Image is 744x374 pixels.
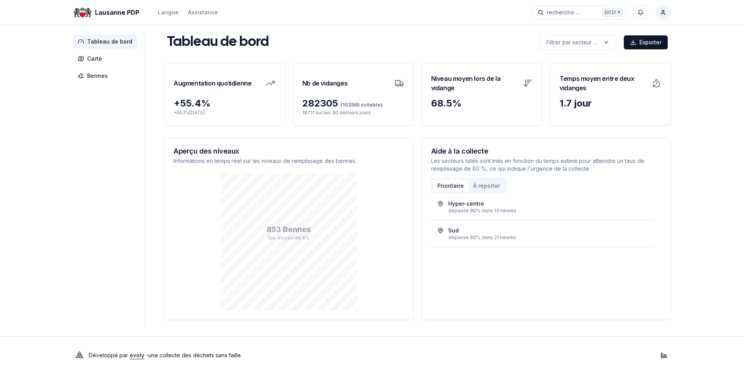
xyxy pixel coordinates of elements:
[87,55,102,63] span: Carte
[302,110,404,116] p: 18711 sur les 30 derniers jours
[437,227,647,241] a: Suddépasse 80% dans 21 heures
[87,72,108,80] span: Bennes
[532,5,626,19] button: recherche ...Ctrl+K
[188,8,218,17] a: Assistance
[448,234,647,241] div: dépasse 80% dans 21 heures
[73,349,86,362] img: Evoly Logo
[73,69,140,83] a: Bennes
[73,3,92,22] img: Lausanne PDP Logo
[302,72,347,94] h3: Nb de vidanges
[89,350,242,361] p: Développé par - une collecte des déchets sans faille .
[158,8,179,17] button: Langue
[560,97,661,110] div: 1.7 jour
[302,97,404,110] div: 282305
[73,52,140,66] a: Carte
[167,35,269,50] h1: Tableau de bord
[431,157,662,173] p: Les secteurs listés sont triés en fonction du temps estimé pour atteindre un taux de remplissage ...
[433,180,469,192] button: Prioritaire
[174,97,275,110] div: + 55.4 %
[158,9,179,16] div: Langue
[624,35,668,49] button: Exporter
[547,9,581,16] span: recherche ...
[546,38,597,46] p: Filtrer par secteur ...
[338,102,383,108] span: (103365 évitable)
[95,8,139,17] span: Lausanne PDP
[540,35,616,50] button: label
[174,148,404,155] h3: Aperçu des niveaux
[448,208,647,214] div: dépasse 80% dans 13 heures
[437,200,647,214] a: Hyper-centredépasse 80% dans 13 heures
[431,97,533,110] div: 68.5 %
[174,110,275,116] p: + 55.1 % [DATE]
[448,227,459,234] div: Sud
[87,38,132,45] span: Tableau de bord
[560,72,647,94] h3: Temps moyen entre deux vidanges
[469,180,505,192] button: À reporter
[431,72,519,94] h3: Niveau moyen lors de la vidange
[174,72,251,94] h3: Augmentation quotidienne
[73,35,140,49] a: Tableau de bord
[130,352,144,358] a: evoly
[174,157,404,165] p: Informations en temps réel sur les niveaux de remplissage des bennes.
[73,8,142,17] a: Lausanne PDP
[431,148,662,155] h3: Aide à la collecte
[448,200,484,208] div: Hyper-centre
